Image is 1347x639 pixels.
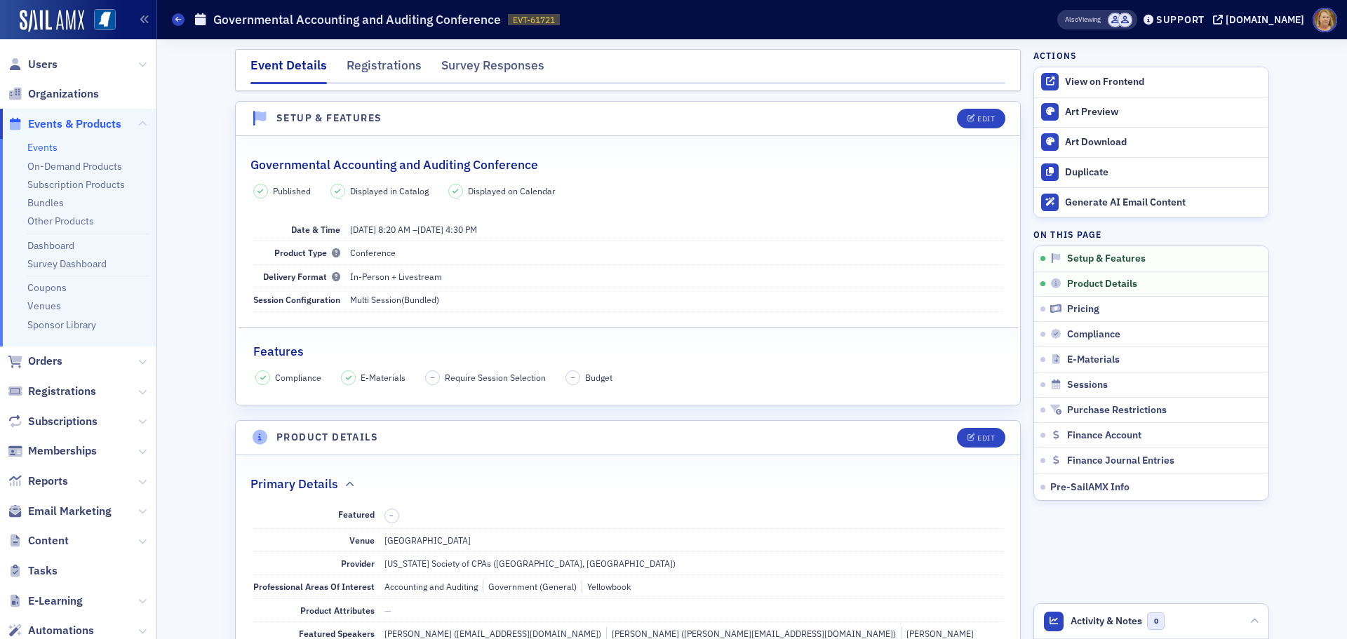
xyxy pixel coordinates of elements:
span: Subscriptions [28,414,98,429]
button: Generate AI Email Content [1034,187,1268,217]
span: E-Materials [361,371,406,384]
a: Registrations [8,384,96,399]
div: [DOMAIN_NAME] [1226,13,1304,26]
span: 0 [1147,612,1165,630]
span: Users [28,57,58,72]
button: Duplicate [1034,157,1268,187]
a: Dashboard [27,239,74,252]
div: Edit [977,115,995,123]
span: Venue [349,534,375,546]
img: SailAMX [20,10,84,32]
span: Setup & Features [1067,253,1146,265]
span: Displayed in Catalog [350,184,429,197]
span: – [389,511,394,520]
time: 8:20 AM [378,224,410,235]
h2: Governmental Accounting and Auditing Conference [250,156,538,174]
h4: On this page [1033,228,1269,241]
a: Events & Products [8,116,121,132]
a: Users [8,57,58,72]
a: Organizations [8,86,99,102]
h4: Actions [1033,49,1077,62]
div: Duplicate [1065,166,1261,179]
span: Memberships [28,443,97,459]
span: Budget [585,371,612,384]
button: Edit [957,109,1005,128]
span: In-Person + Livestream [350,271,442,282]
a: Subscription Products [27,178,125,191]
span: Product Attributes [300,605,375,616]
a: Email Marketing [8,504,112,519]
span: Pricing [1067,303,1099,316]
span: Multi Session [350,294,401,305]
span: Compliance [1067,328,1120,341]
span: [US_STATE] Society of CPAs ([GEOGRAPHIC_DATA], [GEOGRAPHIC_DATA]) [384,558,676,569]
a: Survey Dashboard [27,257,107,270]
span: – [431,372,435,382]
a: Memberships [8,443,97,459]
a: Coupons [27,281,67,294]
a: Tasks [8,563,58,579]
a: Other Products [27,215,94,227]
div: Art Preview [1065,106,1261,119]
span: Profile [1313,8,1337,32]
h2: Features [253,342,304,361]
span: Featured [338,509,375,520]
span: Events & Products [28,116,121,132]
span: E-Learning [28,593,83,609]
span: MSCPA Conference [1108,13,1122,27]
div: Art Download [1065,136,1261,149]
span: Product Details [1067,278,1137,290]
div: Survey Responses [441,56,544,82]
span: Orders [28,354,62,369]
div: Government (General) [483,580,577,593]
span: Tasks [28,563,58,579]
div: Event Details [250,56,327,84]
div: View on Frontend [1065,76,1261,88]
span: Content [28,533,69,549]
a: Venues [27,300,61,312]
span: – [571,372,575,382]
a: View Homepage [84,9,116,33]
dd: (Bundled) [350,288,1003,311]
a: Content [8,533,69,549]
span: Registrations [28,384,96,399]
span: Compliance [275,371,321,384]
div: Also [1065,15,1078,24]
span: Sessions [1067,379,1108,391]
img: SailAMX [94,9,116,31]
span: Session Configuration [253,294,340,305]
div: Yellowbook [582,580,631,593]
div: Support [1156,13,1205,26]
span: Reports [28,473,68,489]
span: Published [273,184,311,197]
span: [DATE] [350,224,376,235]
a: Bundles [27,196,64,209]
span: Viewing [1065,15,1101,25]
a: Reports [8,473,68,489]
span: E-Materials [1067,354,1120,366]
time: 4:30 PM [445,224,477,235]
span: Activity & Notes [1071,614,1142,628]
span: [DATE] [417,224,443,235]
span: Conference [350,247,396,258]
div: Registrations [347,56,422,82]
div: Generate AI Email Content [1065,196,1261,209]
button: [DOMAIN_NAME] [1213,15,1309,25]
a: Orders [8,354,62,369]
a: Events [27,141,58,154]
a: Art Download [1034,127,1268,157]
h1: Governmental Accounting and Auditing Conference [213,11,501,28]
h4: Product Details [276,430,378,445]
a: Sponsor Library [27,318,96,331]
span: Date & Time [291,224,340,235]
div: Accounting and Auditing [384,580,478,593]
span: Organizations [28,86,99,102]
span: Finance Journal Entries [1067,455,1174,467]
dd: – [350,218,1003,241]
a: Subscriptions [8,414,98,429]
a: Automations [8,623,94,638]
span: Pre-SailAMX Info [1050,480,1130,493]
span: Professional Areas Of Interest [253,581,375,592]
a: View on Frontend [1034,67,1268,97]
